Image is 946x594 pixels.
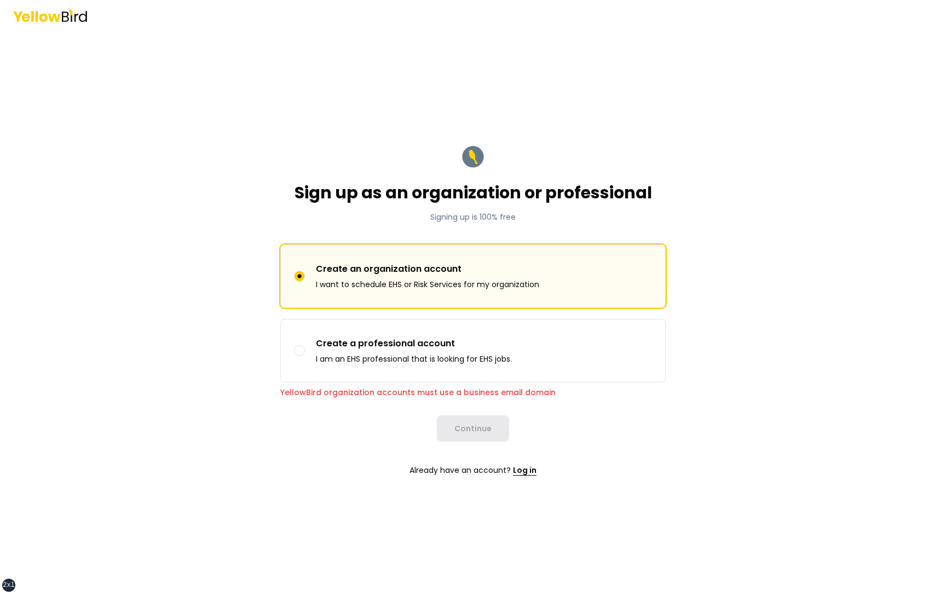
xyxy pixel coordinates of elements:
h1: Sign up as an organization or professional [295,183,652,203]
button: Create a professional accountI am an EHS professional that is looking for EHS jobs. [294,345,305,356]
p: Already have an account? [280,459,666,481]
a: Log in [513,459,537,481]
p: I am an EHS professional that is looking for EHS jobs. [316,353,512,364]
p: YellowBird organization accounts must use a business email domain [280,387,666,398]
button: Create an organization accountI want to schedule EHS or Risk Services for my organization [294,271,305,282]
p: I want to schedule EHS or Risk Services for my organization [316,279,539,290]
p: Signing up is 100% free [295,212,652,222]
div: 2xl [3,581,15,590]
p: Create a professional account [316,337,512,350]
p: Create an organization account [316,262,539,276]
